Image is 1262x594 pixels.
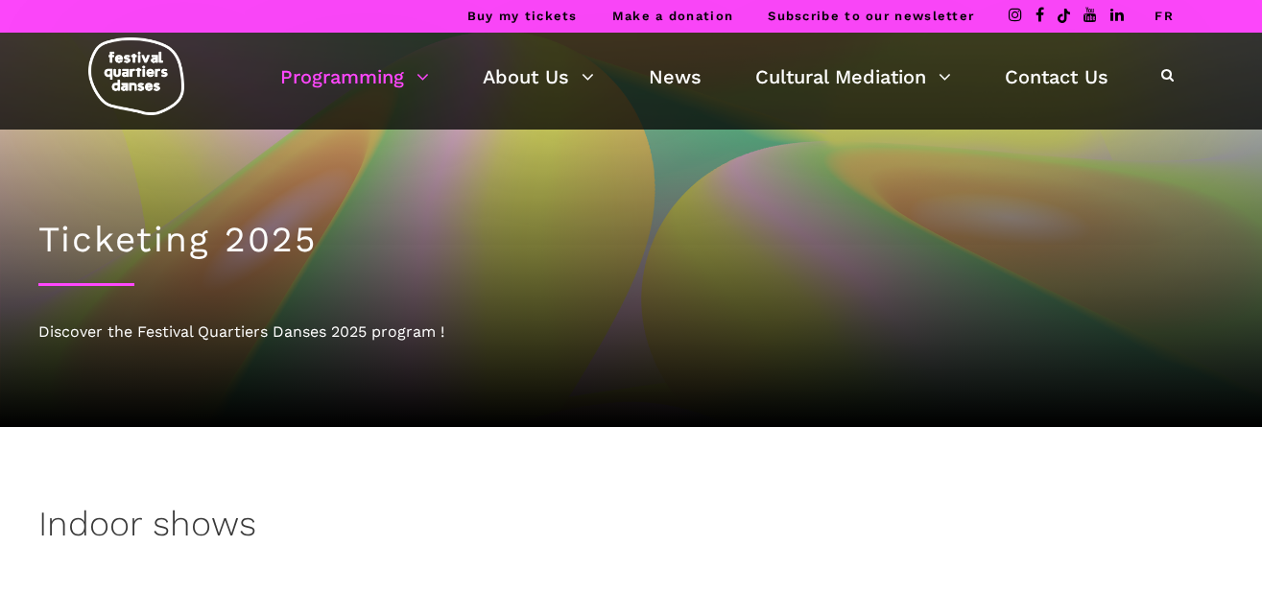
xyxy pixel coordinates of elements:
a: News [649,60,702,93]
div: Discover the Festival Quartiers Danses 2025 program ! [38,320,1224,345]
h3: Indoor shows [38,504,256,552]
a: Make a donation [612,9,734,23]
img: logo-fqd-med [88,37,184,115]
a: FR [1155,9,1174,23]
a: Buy my tickets [467,9,578,23]
a: Contact Us [1005,60,1108,93]
h1: Ticketing 2025 [38,219,1224,261]
a: About Us [483,60,594,93]
a: Subscribe to our newsletter [768,9,974,23]
a: Programming [280,60,429,93]
a: Cultural Mediation [755,60,951,93]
